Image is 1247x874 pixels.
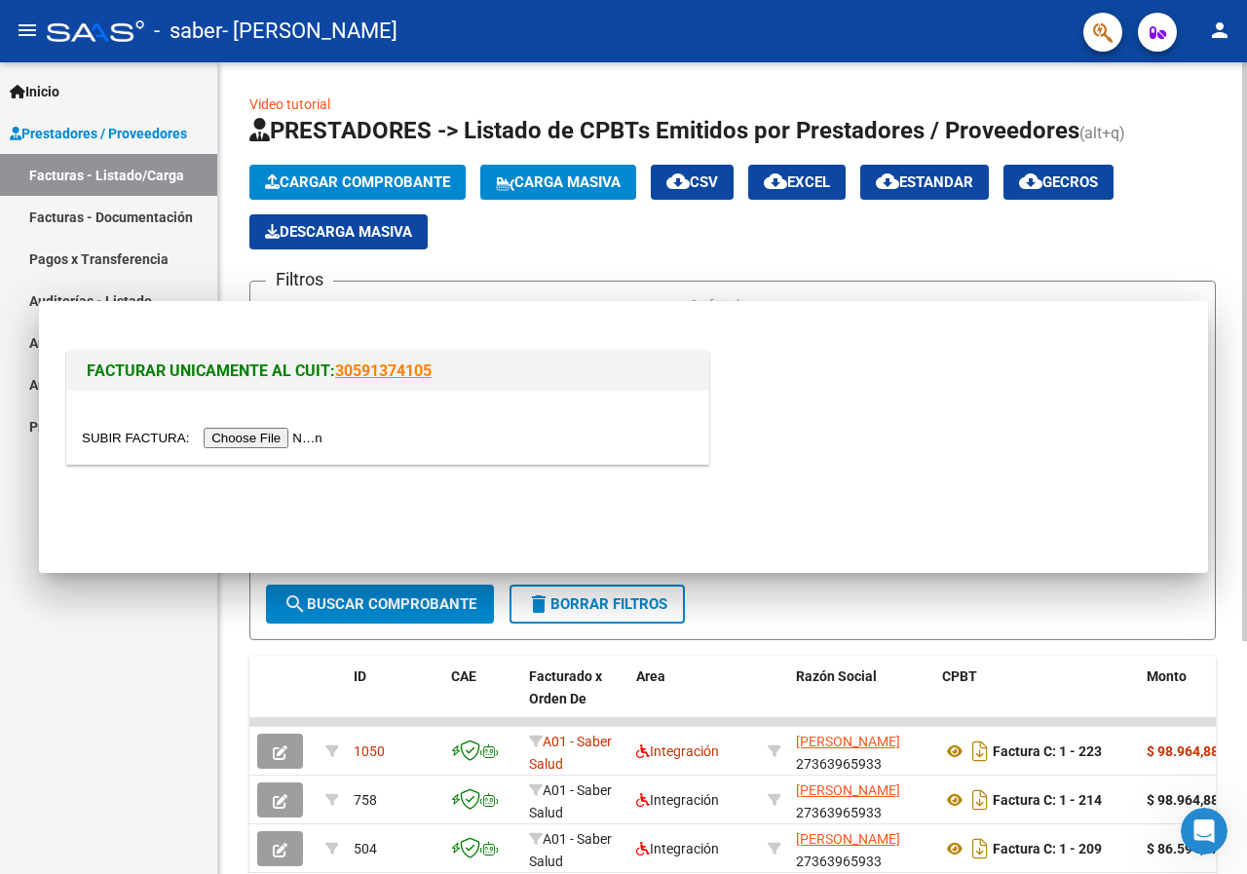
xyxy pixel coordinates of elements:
span: [PERSON_NAME] [796,782,900,798]
strong: Factura C: 1 - 214 [993,792,1102,808]
iframe: Intercom live chat [1181,808,1228,855]
span: Buscar Comprobante [283,595,476,613]
strong: Factura C: 1 - 209 [993,841,1102,856]
span: Gecros [1019,173,1098,191]
datatable-header-cell: CPBT [934,656,1139,741]
a: Video tutorial [249,96,330,112]
span: PRESTADORES -> Listado de CPBTs Emitidos por Prestadores / Proveedores [249,117,1079,144]
mat-icon: cloud_download [1019,170,1042,193]
span: 504 [354,841,377,856]
span: 1050 [354,743,385,759]
mat-icon: person [1208,19,1231,42]
datatable-header-cell: Facturado x Orden De [521,656,628,741]
mat-icon: menu [16,19,39,42]
app-download-masive: Descarga masiva de comprobantes (adjuntos) [249,214,428,249]
strong: Factura C: 1 - 223 [993,743,1102,759]
span: CSV [666,173,718,191]
span: [PERSON_NAME] [796,831,900,847]
span: Prestadores / Proveedores [10,123,187,144]
span: Cargar Comprobante [265,173,450,191]
span: CAE [451,668,476,684]
strong: $ 98.964,88 [1147,792,1219,808]
span: Borrar Filtros [527,595,667,613]
span: A01 - Saber Salud [529,782,612,820]
div: 27363965933 [796,779,926,820]
span: Facturado x Orden De [529,668,602,706]
span: FACTURAR UNICAMENTE AL CUIT: [87,361,335,380]
span: - [PERSON_NAME] [222,10,397,53]
mat-icon: delete [527,592,550,616]
mat-icon: cloud_download [876,170,899,193]
span: ID [354,668,366,684]
span: Integración [636,841,719,856]
span: Integración [636,743,719,759]
datatable-header-cell: Area [628,656,760,741]
span: CPBT [942,668,977,684]
mat-icon: cloud_download [764,170,787,193]
span: Carga Masiva [496,173,621,191]
datatable-header-cell: CAE [443,656,521,741]
strong: $ 86.594,27 [1147,841,1219,856]
span: Inicio [10,81,59,102]
a: 30591374105 [335,361,432,380]
span: Estandar [876,173,973,191]
span: EXCEL [764,173,830,191]
span: Razón Social [796,668,877,684]
span: Monto [1147,668,1187,684]
mat-icon: cloud_download [666,170,690,193]
span: - saber [154,10,222,53]
div: 27363965933 [796,731,926,772]
span: A01 - Saber Salud [529,734,612,772]
span: 758 [354,792,377,808]
span: Area [636,668,665,684]
span: Descarga Masiva [265,223,412,241]
i: Descargar documento [967,833,993,864]
span: A01 - Saber Salud [529,831,612,869]
datatable-header-cell: Razón Social [788,656,934,741]
span: Integración [636,792,719,808]
div: 27363965933 [796,828,926,869]
datatable-header-cell: ID [346,656,443,741]
span: (alt+q) [1079,124,1125,142]
span: [PERSON_NAME] [796,734,900,749]
i: Descargar documento [967,784,993,816]
mat-icon: search [283,592,307,616]
h3: Filtros [266,266,333,293]
i: Descargar documento [967,736,993,767]
strong: $ 98.964,88 [1147,743,1219,759]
